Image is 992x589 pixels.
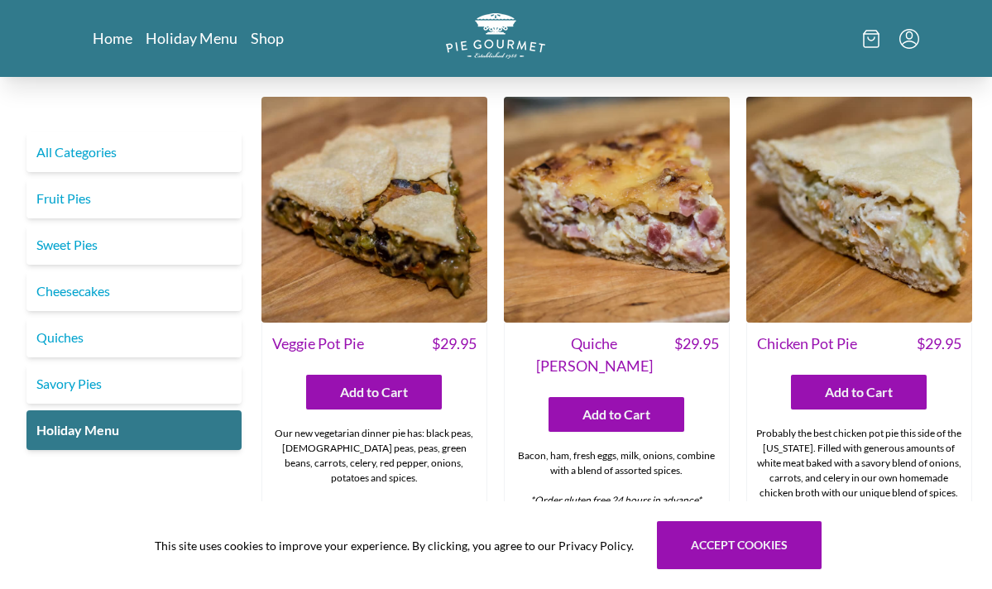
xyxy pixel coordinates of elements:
[26,364,242,404] a: Savory Pies
[504,97,730,323] img: Quiche Lorraine
[432,333,477,355] span: $ 29.95
[26,410,242,450] a: Holiday Menu
[26,318,242,357] a: Quiches
[674,333,719,377] span: $ 29.95
[26,179,242,218] a: Fruit Pies
[446,13,545,64] a: Logo
[515,333,674,377] span: Quiche [PERSON_NAME]
[93,28,132,48] a: Home
[26,225,242,265] a: Sweet Pies
[26,132,242,172] a: All Categories
[261,97,487,323] img: Veggie Pot Pie
[340,382,408,402] span: Add to Cart
[549,397,684,432] button: Add to Cart
[825,382,893,402] span: Add to Cart
[582,405,650,424] span: Add to Cart
[530,494,702,506] em: *Order gluten free 24 hours in advance*
[757,333,857,355] span: Chicken Pot Pie
[446,13,545,59] img: logo
[747,419,971,537] div: Probably the best chicken pot pie this side of the [US_STATE]. Filled with generous amounts of wh...
[155,537,634,554] span: This site uses cookies to improve your experience. By clicking, you agree to our Privacy Policy.
[146,28,237,48] a: Holiday Menu
[657,521,822,569] button: Accept cookies
[251,28,284,48] a: Shop
[306,375,442,409] button: Add to Cart
[262,419,486,522] div: Our new vegetarian dinner pie has: black peas, [DEMOGRAPHIC_DATA] peas, peas, green beans, carrot...
[505,442,729,515] div: Bacon, ham, fresh eggs, milk, onions, combine with a blend of assorted spices.
[791,375,927,409] button: Add to Cart
[917,333,961,355] span: $ 29.95
[26,271,242,311] a: Cheesecakes
[272,333,364,355] span: Veggie Pot Pie
[746,97,972,323] img: Chicken Pot Pie
[899,29,919,49] button: Menu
